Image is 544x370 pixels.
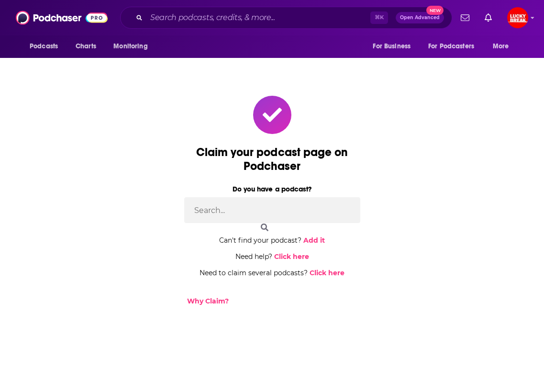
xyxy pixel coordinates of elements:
[69,37,102,56] a: Charts
[184,146,360,173] div: Claim your podcast page on Podchaser
[428,40,474,53] span: For Podcasters
[400,15,440,20] span: Open Advanced
[30,40,58,53] span: Podcasts
[184,197,360,223] input: Search...
[120,7,452,29] div: Search podcasts, credits, & more...
[507,7,528,28] span: Logged in as annagregory
[23,37,70,56] button: open menu
[16,9,108,27] img: Podchaser - Follow, Share and Rate Podcasts
[274,252,309,261] a: Click here
[396,12,444,23] button: Open AdvancedNew
[184,252,360,261] div: Need help?
[507,7,528,28] button: Show profile menu
[76,40,96,53] span: Charts
[370,11,388,24] span: ⌘ K
[481,10,496,26] a: Show notifications dropdown
[373,40,411,53] span: For Business
[303,236,325,245] a: Add it
[113,40,147,53] span: Monitoring
[146,10,370,25] input: Search podcasts, credits, & more...
[184,183,360,195] label: Do you have a podcast?
[184,236,360,245] div: Can't find your podcast?
[366,37,422,56] button: open menu
[310,269,344,277] a: Click here
[184,296,232,306] button: Why Claim?
[486,37,521,56] button: open menu
[507,7,528,28] img: User Profile
[184,269,360,277] div: Need to claim several podcasts?
[426,6,444,15] span: New
[493,40,509,53] span: More
[107,37,160,56] button: open menu
[422,37,488,56] button: open menu
[457,10,473,26] a: Show notifications dropdown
